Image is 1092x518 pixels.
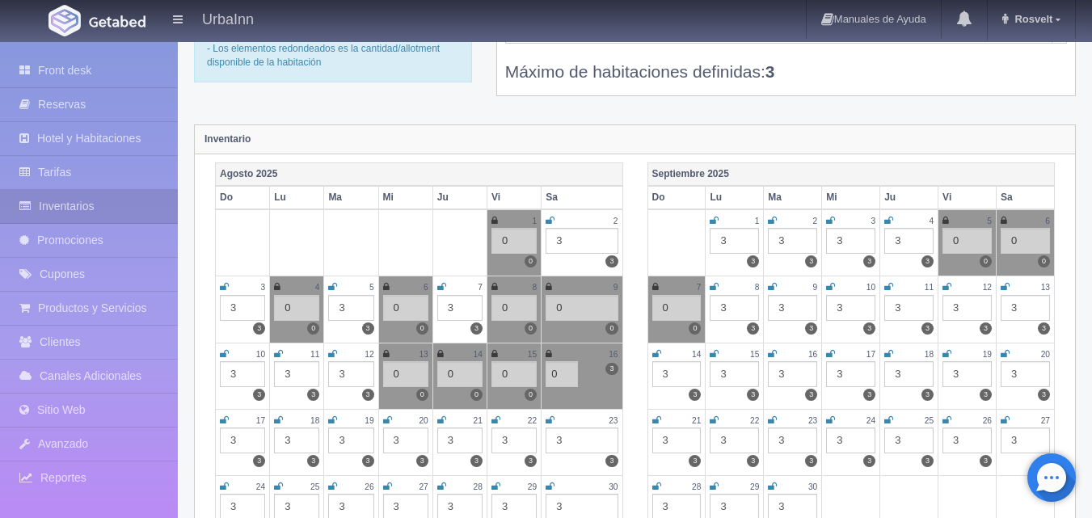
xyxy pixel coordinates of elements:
[274,427,319,453] div: 3
[525,389,537,401] label: 0
[747,389,759,401] label: 3
[204,133,251,145] strong: Inventario
[980,455,992,467] label: 3
[866,350,875,359] small: 17
[432,186,487,209] th: Ju
[826,427,875,453] div: 3
[487,186,541,209] th: Vi
[310,416,319,425] small: 18
[383,427,428,453] div: 3
[1045,217,1050,225] small: 6
[689,389,701,401] label: 3
[546,295,618,321] div: 0
[532,283,537,292] small: 8
[805,255,817,267] label: 3
[328,427,373,453] div: 3
[328,295,373,321] div: 3
[689,455,701,467] label: 3
[256,350,265,359] small: 10
[750,482,759,491] small: 29
[474,416,483,425] small: 21
[813,217,818,225] small: 2
[253,455,265,467] label: 3
[528,416,537,425] small: 22
[362,322,374,335] label: 3
[542,186,622,209] th: Sa
[378,186,432,209] th: Mi
[884,228,934,254] div: 3
[863,255,875,267] label: 3
[362,389,374,401] label: 3
[747,455,759,467] label: 3
[216,162,623,186] th: Agosto 2025
[747,255,759,267] label: 3
[863,322,875,335] label: 3
[942,228,992,254] div: 0
[437,427,483,453] div: 3
[437,361,483,387] div: 0
[307,455,319,467] label: 3
[220,427,265,453] div: 3
[528,482,537,491] small: 29
[365,482,373,491] small: 26
[478,283,483,292] small: 7
[437,295,483,321] div: 3
[419,350,428,359] small: 13
[307,389,319,401] label: 3
[605,255,618,267] label: 3
[491,228,537,254] div: 0
[710,295,759,321] div: 3
[383,295,428,321] div: 0
[1001,295,1050,321] div: 3
[692,416,701,425] small: 21
[871,217,876,225] small: 3
[808,416,817,425] small: 23
[48,5,81,36] img: Getabed
[605,322,618,335] label: 0
[270,186,324,209] th: Lu
[884,361,934,387] div: 3
[424,283,428,292] small: 6
[383,361,428,387] div: 0
[706,186,764,209] th: Lu
[528,350,537,359] small: 15
[750,416,759,425] small: 22
[274,295,319,321] div: 0
[546,228,618,254] div: 3
[808,350,817,359] small: 16
[808,482,817,491] small: 30
[647,186,706,209] th: Do
[470,455,483,467] label: 3
[253,389,265,401] label: 3
[310,350,319,359] small: 11
[652,295,702,321] div: 0
[220,295,265,321] div: 3
[942,295,992,321] div: 3
[419,482,428,491] small: 27
[491,361,537,387] div: 0
[609,350,618,359] small: 16
[605,363,618,375] label: 3
[470,322,483,335] label: 3
[710,427,759,453] div: 3
[613,217,618,225] small: 2
[256,416,265,425] small: 17
[697,283,702,292] small: 7
[942,427,992,453] div: 3
[546,427,618,453] div: 3
[980,255,992,267] label: 0
[880,186,938,209] th: Ju
[1001,361,1050,387] div: 3
[826,361,875,387] div: 3
[805,322,817,335] label: 3
[987,217,992,225] small: 5
[310,482,319,491] small: 25
[921,389,934,401] label: 3
[525,255,537,267] label: 0
[938,186,997,209] th: Vi
[980,322,992,335] label: 3
[253,322,265,335] label: 3
[491,295,537,321] div: 0
[750,350,759,359] small: 15
[1041,416,1050,425] small: 27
